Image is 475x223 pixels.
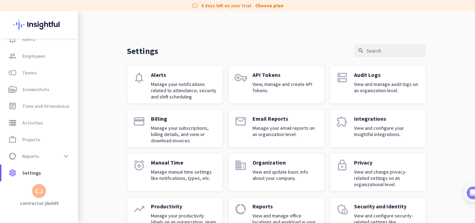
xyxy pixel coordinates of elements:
i: event_note [8,102,17,110]
p: Productivity [151,203,217,210]
span: Time and Attendance [22,102,69,110]
a: vpn_keyAPI TokensView, manage and create API Tokens. [228,65,324,104]
a: alarm_addManual TimeManage manual time settings like notifications, types, etc. [127,153,223,191]
i: settings [8,169,17,177]
p: Manage your email reports on an organization level. [252,125,319,137]
a: notificationsAlertsManage your notifications related to attendance, security and shift scheduling [127,65,223,104]
i: toll [8,69,17,77]
p: Organization [252,159,319,166]
p: Manage your notifications related to attendance, security and shift scheduling [151,81,217,100]
p: Privacy [354,159,420,166]
a: emailEmail ReportsManage your email reports on an organization level. [228,109,324,148]
input: Search [354,45,426,57]
button: expand_more [60,150,72,162]
a: dnsAudit LogsView and manage audit logs on an organization level. [330,65,426,104]
p: Billing [151,115,217,122]
i: lock [336,159,348,172]
a: Choose plan [255,2,283,9]
i: work_outline [8,135,17,144]
p: Reports [252,203,319,210]
a: work_outlineProjects [1,131,78,148]
a: event_noteTime and Attendance [1,98,78,114]
p: Alerts [151,71,217,78]
a: perm_mediaScreenshots [1,81,78,98]
p: API Tokens [252,71,319,78]
span: Teams [22,69,37,77]
span: Settings [22,169,41,177]
p: Audit Logs [354,71,420,78]
i: payment [133,115,145,128]
p: View and configure your Insightful integrations. [354,125,420,137]
p: Security and Identity [354,203,420,210]
a: paymentBillingManage your subscriptions, billing details, and view or download invoices. [127,109,223,148]
p: Manage your subscriptions, billing details, and view or download invoices. [151,125,217,144]
a: extensionIntegrationsView and configure your Insightful integrations. [330,109,426,148]
span: Projects [22,135,40,144]
i: storage [8,119,17,127]
p: View, manage and create API Tokens. [252,81,319,94]
a: groupEmployees [1,48,78,64]
i: email [234,115,247,128]
i: search [358,48,364,54]
a: tollTeams [1,64,78,81]
span: Reports [22,152,39,160]
i: admin_panel_settings [336,203,348,215]
p: View and update basic info about your company. [252,169,319,181]
span: Employees [22,52,46,60]
i: domain [234,159,247,172]
a: data_usageReportsexpand_more [1,148,78,165]
i: data_usage [8,152,17,160]
i: data_usage [234,203,247,215]
div: CJ [35,188,43,194]
i: group [8,52,17,60]
a: storageActivities [1,114,78,131]
span: Activities [22,119,43,127]
p: Email Reports [252,115,319,122]
a: lockPrivacyView and change privacy-related settings on an organizational level. [330,153,426,191]
i: trending_up [133,203,145,215]
p: View and change privacy-related settings on an organizational level. [354,169,420,188]
p: Settings [127,46,158,56]
i: alarm_add [133,159,145,172]
a: settingsSettings [1,165,78,181]
a: notification_importantAlerts [1,31,78,48]
span: Alerts [22,35,35,43]
a: domainOrganizationView and update basic info about your company. [228,153,324,191]
i: dns [336,71,348,84]
p: Integrations [354,115,420,122]
i: label [192,2,199,9]
i: vpn_key [234,71,247,84]
i: notifications [133,71,145,84]
p: Manual Time [151,159,217,166]
p: View and manage audit logs on an organization level. [354,81,420,94]
span: Screenshots [22,85,49,94]
i: notification_important [8,35,17,43]
i: extension [336,115,348,128]
img: Insightful logo [14,11,64,38]
p: Manage manual time settings like notifications, types, etc. [151,169,217,181]
i: perm_media [8,85,17,94]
